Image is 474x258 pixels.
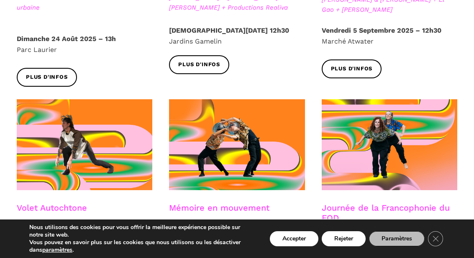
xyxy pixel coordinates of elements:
[26,73,68,82] span: Plus d'infos
[17,203,87,213] a: Volet Autochtone
[428,231,443,246] button: Close GDPR Cookie Banner
[369,231,425,246] button: Paramètres
[169,55,229,74] a: Plus d'infos
[322,231,366,246] button: Rejeter
[322,25,457,46] p: Marché Atwater
[29,224,254,239] p: Nous utilisons des cookies pour vous offrir la meilleure expérience possible sur notre site web.
[322,59,382,78] a: Plus d'infos
[169,25,305,46] p: Jardins Gamelin
[17,35,116,43] strong: Dimanche 24 Août 2025 – 13h
[29,239,254,254] p: Vous pouvez en savoir plus sur les cookies que nous utilisons ou les désactiver dans .
[17,68,77,87] a: Plus d'infos
[42,246,72,254] button: paramètres
[270,231,318,246] button: Accepter
[178,60,220,69] span: Plus d'infos
[331,64,373,73] span: Plus d'infos
[169,203,269,213] a: Mémoire en mouvement
[17,34,152,55] p: Parc Laurier
[169,26,289,34] strong: [DEMOGRAPHIC_DATA][DATE] 12h30
[322,203,450,223] a: Journée de la Francophonie du FQD
[322,26,441,34] strong: Vendredi 5 Septembre 2025 – 12h30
